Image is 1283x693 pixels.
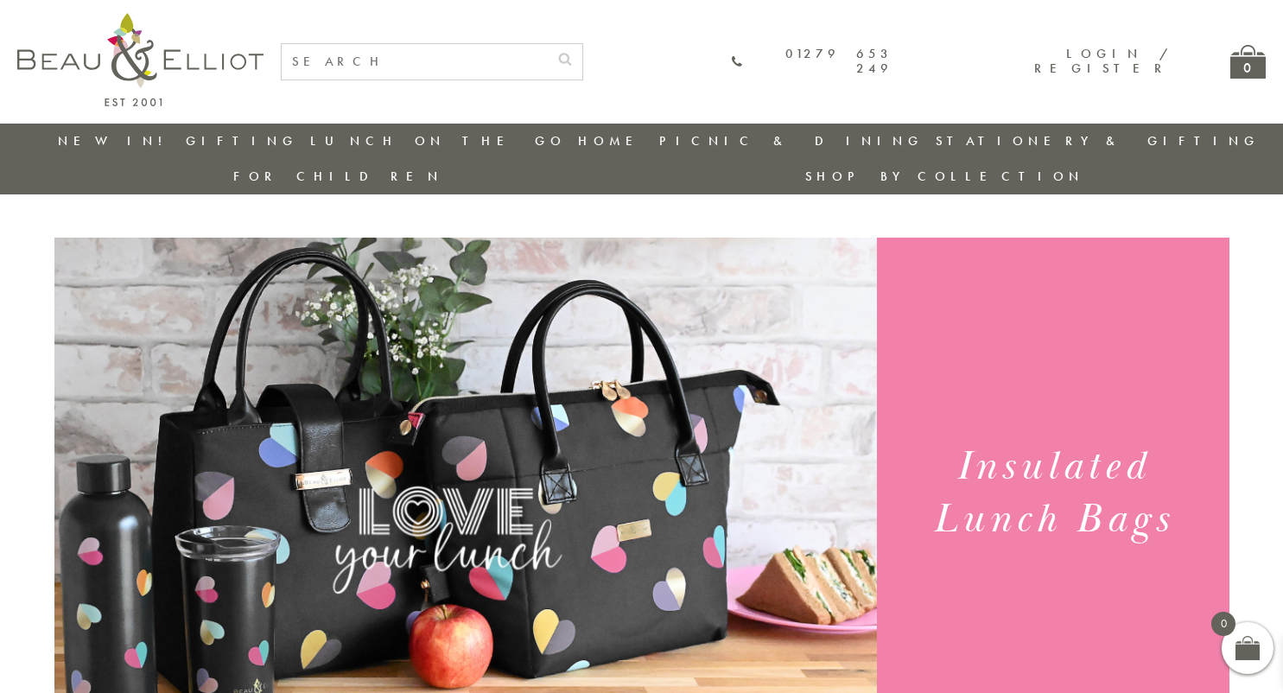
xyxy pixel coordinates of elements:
[233,168,443,185] a: For Children
[731,47,892,77] a: 01279 653 249
[578,132,647,149] a: Home
[936,132,1260,149] a: Stationery & Gifting
[1034,45,1170,77] a: Login / Register
[659,132,924,149] a: Picnic & Dining
[1230,45,1266,79] a: 0
[310,132,566,149] a: Lunch On The Go
[17,13,264,106] img: logo
[282,44,548,79] input: SEARCH
[58,132,174,149] a: New in!
[898,441,1208,546] h1: Insulated Lunch Bags
[1211,612,1235,636] span: 0
[805,168,1084,185] a: Shop by collection
[186,132,298,149] a: Gifting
